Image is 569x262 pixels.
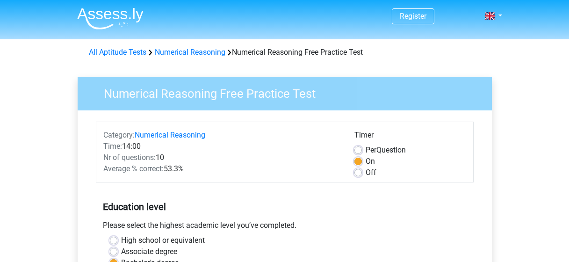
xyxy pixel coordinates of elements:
h5: Education level [103,197,467,216]
div: 14:00 [96,141,347,152]
img: Assessly [77,7,144,29]
label: Off [366,167,376,178]
a: Register [400,12,426,21]
div: Please select the highest academic level you’ve completed. [96,220,474,235]
span: Nr of questions: [103,153,156,162]
h3: Numerical Reasoning Free Practice Test [93,83,485,101]
div: 53.3% [96,163,347,175]
a: All Aptitude Tests [89,48,146,57]
a: Numerical Reasoning [135,131,205,139]
div: Numerical Reasoning Free Practice Test [85,47,484,58]
span: Average % correct: [103,164,164,173]
label: Associate degree [121,246,177,257]
span: Time: [103,142,122,151]
div: Timer [354,130,466,145]
label: On [366,156,375,167]
div: 10 [96,152,347,163]
span: Per [366,146,376,154]
label: High school or equivalent [121,235,205,246]
a: Numerical Reasoning [155,48,225,57]
label: Question [366,145,406,156]
span: Category: [103,131,135,139]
